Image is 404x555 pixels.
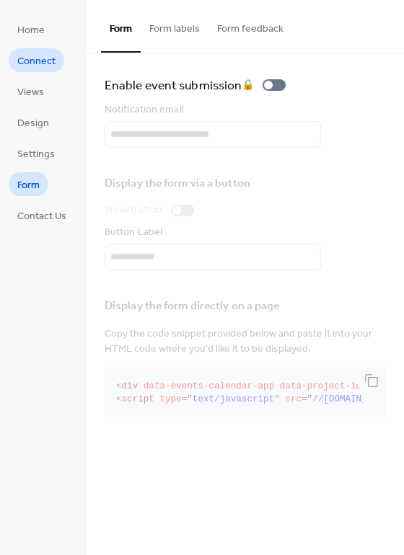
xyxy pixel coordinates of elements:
[17,85,44,100] span: Views
[17,54,56,69] span: Connect
[9,172,48,196] a: Form
[9,17,53,41] a: Home
[9,203,75,227] a: Contact Us
[9,79,53,103] a: Views
[17,209,66,224] span: Contact Us
[9,141,63,165] a: Settings
[9,110,58,134] a: Design
[17,147,55,162] span: Settings
[9,48,64,72] a: Connect
[17,116,49,131] span: Design
[17,178,40,193] span: Form
[17,23,45,38] span: Home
